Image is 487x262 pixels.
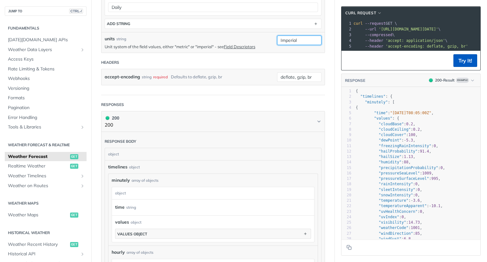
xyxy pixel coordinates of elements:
[131,219,141,225] div: object
[70,164,78,169] span: get
[105,72,140,82] label: accept-encoding
[431,176,438,181] span: 995
[406,138,413,142] span: 5.3
[341,132,351,138] div: 9
[379,226,408,230] span: "weatherCode"
[354,27,441,31] span: \
[8,183,78,189] span: Weather on Routes
[341,187,351,193] div: 19
[356,182,420,186] span: : ,
[341,127,351,132] div: 8
[70,213,78,218] span: get
[5,240,87,249] a: Weather Recent Historyget
[435,77,455,83] div: 200 - Result
[386,38,445,43] span: 'accept: application/json'
[5,171,87,181] a: Weather TimelinesShow subpages for Weather Timelines
[379,231,413,236] span: "windDirection"
[404,138,406,142] span: -
[5,200,87,206] h2: Weather Maps
[341,203,351,209] div: 22
[379,220,406,225] span: "visibility"
[153,72,168,82] div: required
[341,165,351,171] div: 15
[360,94,385,99] span: "timelines"
[379,138,401,142] span: "dewPoint"
[69,9,83,14] span: CTRL-/
[365,27,376,31] span: --url
[356,237,413,241] span: : ,
[115,219,129,226] span: values
[374,111,388,115] span: "time"
[107,21,130,26] div: ADD string
[356,116,399,121] span: : {
[356,187,422,192] span: : ,
[379,209,418,214] span: "uvHealthConcern"
[356,100,395,104] span: : [
[5,84,87,93] a: Versioning
[418,187,420,192] span: 0
[404,154,413,159] span: 1.13
[8,105,85,111] span: Pagination
[356,94,393,99] span: : {
[127,250,153,255] div: array of objects
[80,252,85,257] button: Show subpages for Historical API
[356,160,411,164] span: : ,
[341,105,351,110] div: 4
[379,215,399,219] span: "uvIndex"
[356,226,422,230] span: : ,
[341,100,351,105] div: 3
[356,144,438,148] span: : ,
[379,133,406,137] span: "cloudCover"
[8,241,68,248] span: Weather Recent History
[379,27,438,31] span: '[URL][DOMAIN_NAME][DATE]'
[429,204,431,208] span: -
[379,171,420,175] span: "pressureSeaLevel"
[356,105,358,110] span: {
[341,26,352,32] div: 2
[354,21,363,26] span: curl
[132,178,159,183] div: array of objects
[105,19,321,29] button: ADD string
[404,160,408,164] span: 88
[80,183,85,188] button: Show subpages for Weather on Routes
[5,25,87,31] h2: Fundamentals
[8,66,85,72] span: Rate Limiting & Tokens
[356,127,422,132] span: : ,
[356,138,415,142] span: : ,
[379,182,413,186] span: "rainIntensity"
[5,161,87,171] a: Realtime Weatherget
[379,144,431,148] span: "freezingRainIntensity"
[341,21,352,26] div: 1
[365,21,386,26] span: --request
[341,176,351,181] div: 17
[379,154,401,159] span: "hailSize"
[112,187,313,199] div: object
[115,203,125,212] label: time
[341,236,351,242] div: 28
[8,75,85,82] span: Webhooks
[5,142,87,148] h2: Weather Forecast & realtime
[105,121,119,129] p: 200
[390,111,431,115] span: "[DATE]T08:05:00Z"
[356,176,440,181] span: : ,
[105,115,321,129] button: 200 200200
[101,60,119,65] div: Headers
[341,160,351,165] div: 14
[80,125,85,130] button: Show subpages for Tools & Libraries
[70,154,78,159] span: get
[453,54,477,67] button: Try It!
[70,242,78,247] span: get
[8,47,78,53] span: Weather Data Layers
[341,231,351,236] div: 27
[356,198,422,203] span: : ,
[408,220,420,225] span: 14.73
[354,21,397,26] span: GET \
[8,251,78,257] span: Historical API
[345,10,376,16] span: cURL Request
[365,33,393,37] span: --compressed
[379,176,429,181] span: "pressureSurfaceLevel"
[356,204,443,208] span: : ,
[8,56,85,62] span: Access Keys
[379,127,411,132] span: "cloudCeiling"
[5,210,87,220] a: Weather Mapsget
